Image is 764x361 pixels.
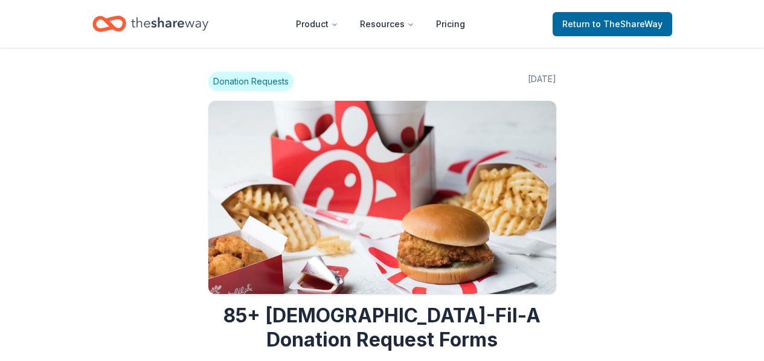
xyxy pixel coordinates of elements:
a: Pricing [426,12,475,36]
img: Image for 85+ Chick-Fil-A Donation Request Forms [208,101,556,294]
a: Home [92,10,208,38]
button: Resources [350,12,424,36]
span: Return [562,17,663,31]
span: [DATE] [528,72,556,91]
nav: Main [286,10,475,38]
h1: 85+ [DEMOGRAPHIC_DATA]-Fil-A Donation Request Forms [208,304,556,352]
a: Returnto TheShareWay [553,12,672,36]
span: Donation Requests [208,72,294,91]
span: to TheShareWay [592,19,663,29]
button: Product [286,12,348,36]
